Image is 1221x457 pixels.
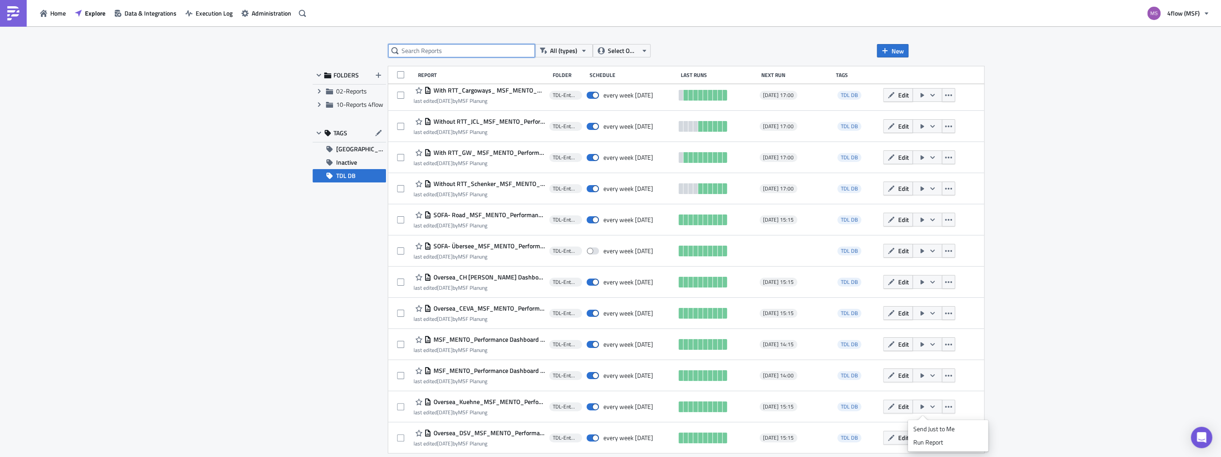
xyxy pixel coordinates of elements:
span: TDL DB [841,153,858,162]
span: TDL-Entwicklung [553,185,578,192]
div: last edited by MSF Planung [414,440,545,447]
div: Folder [552,72,585,78]
span: [DATE] 15:15 [763,434,794,441]
span: New [892,46,904,56]
button: New [877,44,908,57]
button: Data & Integrations [110,6,181,20]
span: [DATE] 15:15 [763,216,794,223]
button: Edit [883,182,913,195]
span: MSF_MENTO_Performance Dashboard Carrier_1.1_msf_planning_mit TDL Abrechnung - All Carriers with RTT [431,367,545,375]
span: Select Owner [608,46,638,56]
span: [GEOGRAPHIC_DATA] [336,142,386,156]
span: TDL DB [837,371,861,380]
time: 2025-08-01T14:03:12Z [437,346,453,354]
input: Search Reports [388,44,535,57]
span: TDL-Entwicklung [553,216,578,223]
span: Edit [898,215,908,224]
time: 2025-08-01T14:03:35Z [437,377,453,385]
div: Next Run [761,72,832,78]
span: TDL DB [841,91,858,99]
time: 2025-08-29T14:30:57Z [437,97,453,105]
time: 2025-08-25T11:28:57Z [437,408,453,417]
span: FOLDERS [333,71,359,79]
span: SOFA- Übersee_MSF_MENTO_Performance Dashboard [431,242,545,250]
span: TDL DB [841,122,858,130]
span: Edit [898,433,908,442]
span: Edit [898,308,908,318]
div: Report [418,72,548,78]
span: TDL DB [841,340,858,348]
span: TDL DB [837,215,861,224]
span: TDL DB [841,247,858,255]
span: Explore [85,8,105,18]
div: last edited by MSF Planung [414,347,545,353]
time: 2025-09-18T08:38:52Z [437,159,453,167]
span: 02-Reports [336,86,367,96]
button: Edit [883,400,913,413]
div: Tags [836,72,880,78]
div: last edited by MSF Planung [414,97,545,104]
button: Edit [883,431,913,445]
time: 2025-08-25T11:26:38Z [437,221,453,230]
span: [DATE] 15:15 [763,310,794,317]
span: TDL-Entwicklung [553,154,578,161]
span: TDL DB [837,247,861,255]
span: Oversea_DSV_MSF_MENTO_Performance Dashboard Übersee_1.0 [431,429,545,437]
button: Home [36,6,70,20]
span: [DATE] 17:00 [763,92,794,99]
span: TDL DB [841,278,858,286]
button: Edit [883,275,913,289]
button: Explore [70,6,110,20]
span: TDL-Entwicklung [553,372,578,379]
button: Administration [237,6,296,20]
div: last edited by MSF Planung [414,253,545,260]
span: TDL DB [837,402,861,411]
span: TDL DB [837,122,861,131]
span: TDL-Entwicklung [553,123,578,130]
button: Inactive [313,156,386,169]
div: last edited by MSF Planung [414,222,545,229]
span: TDL-Entwicklung [553,310,578,317]
button: [GEOGRAPHIC_DATA] [313,142,386,156]
span: TDL DB [336,169,356,182]
time: 2025-08-25T11:27:01Z [437,252,453,261]
button: Execution Log [181,6,237,20]
span: TDL-Entwicklung [553,247,578,255]
span: All (types) [550,46,577,56]
span: Administration [252,8,291,18]
div: every week on Wednesday [603,122,653,130]
div: last edited by MSF Planung [414,160,545,166]
button: Edit [883,88,913,102]
span: Without RTT_Schenker_MSF_MENTO_Performance Dashboard Carrier_1.1 [431,180,545,188]
div: last edited by MSF Planung [414,191,545,198]
span: TDL DB [841,433,858,442]
button: Select Owner [593,44,651,57]
span: TDL DB [837,433,861,442]
span: With RTT_Cargoways_ MSF_MENTO_Performance Dashboard Carrier_1.1 [431,86,545,94]
span: TDL DB [841,215,858,224]
span: [DATE] 15:15 [763,403,794,410]
span: TDL DB [841,309,858,317]
span: [DATE] 14:00 [763,372,794,379]
span: Edit [898,402,908,411]
span: TDL-Entwicklung [553,434,578,441]
span: [DATE] 15:15 [763,279,794,286]
div: every week on Wednesday [603,154,653,162]
span: Edit [898,277,908,287]
span: TDL DB [841,371,858,380]
span: Edit [898,371,908,380]
span: [DATE] 17:00 [763,185,794,192]
span: [DATE] 17:00 [763,123,794,130]
button: Edit [883,337,913,351]
button: 4flow (MSF) [1142,4,1214,23]
button: Edit [883,119,913,133]
span: Oversea_CH Robinson_MSF_MENTO_Performance Dashboard Übersee_1.0 [431,273,545,281]
button: Edit [883,244,913,258]
img: PushMetrics [6,6,20,20]
span: [DATE] 14:15 [763,341,794,348]
div: Last Runs [681,72,757,78]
